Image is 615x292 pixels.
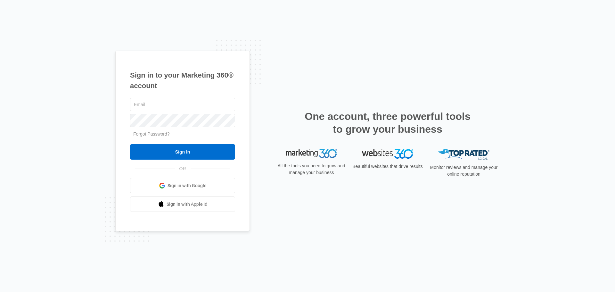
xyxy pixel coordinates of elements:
[130,196,235,212] a: Sign in with Apple Id
[130,98,235,111] input: Email
[168,182,207,189] span: Sign in with Google
[130,70,235,91] h1: Sign in to your Marketing 360® account
[438,149,489,160] img: Top Rated Local
[286,149,337,158] img: Marketing 360
[428,164,500,178] p: Monitor reviews and manage your online reputation
[130,178,235,193] a: Sign in with Google
[362,149,413,158] img: Websites 360
[303,110,472,136] h2: One account, three powerful tools to grow your business
[275,163,347,176] p: All the tools you need to grow and manage your business
[352,163,423,170] p: Beautiful websites that drive results
[167,201,208,208] span: Sign in with Apple Id
[133,131,170,137] a: Forgot Password?
[130,144,235,160] input: Sign In
[175,165,191,172] span: OR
